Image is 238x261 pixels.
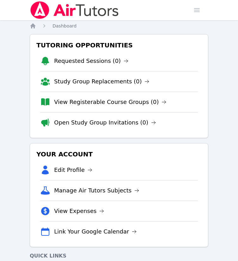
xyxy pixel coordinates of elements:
a: Link Your Google Calendar [54,227,137,236]
h3: Your Account [35,149,203,160]
a: Open Study Group Invitations (0) [54,118,156,127]
nav: Breadcrumb [30,23,208,29]
h4: Quick Links [30,252,208,260]
a: Requested Sessions (0) [54,57,128,65]
a: Study Group Replacements (0) [54,77,149,86]
a: Edit Profile [54,166,92,174]
span: Dashboard [53,23,77,28]
a: Dashboard [53,23,77,29]
img: Air Tutors [30,1,119,19]
a: Manage Air Tutors Subjects [54,186,139,195]
a: View Registerable Course Groups (0) [54,98,166,106]
h3: Tutoring Opportunities [35,39,203,51]
a: View Expenses [54,207,104,215]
